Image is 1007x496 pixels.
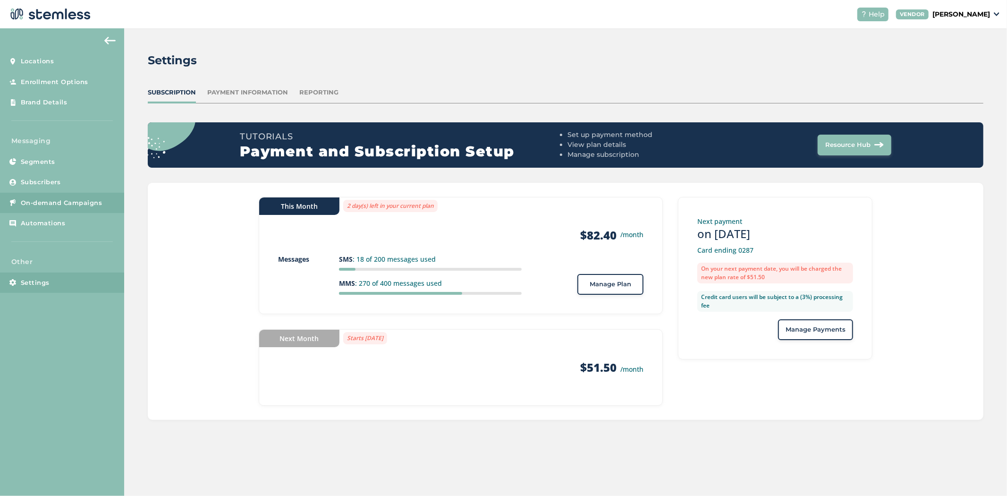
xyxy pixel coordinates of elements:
[339,254,522,264] p: : 18 of 200 messages used
[21,178,61,187] span: Subscribers
[580,228,617,243] strong: $82.40
[567,130,728,140] li: Set up payment method
[148,88,196,97] div: Subscription
[818,135,891,155] button: Resource Hub
[21,77,88,87] span: Enrollment Options
[343,332,387,344] label: Starts [DATE]
[8,5,91,24] img: logo-dark-0685b13c.svg
[697,291,853,312] label: Credit card users will be subject to a (3%) processing fee
[778,319,853,340] button: Manage Payments
[869,9,885,19] span: Help
[567,150,728,160] li: Manage subscription
[21,198,102,208] span: On-demand Campaigns
[259,197,339,215] div: This Month
[259,330,339,347] div: Next Month
[590,280,631,289] span: Manage Plan
[580,359,617,375] strong: $51.50
[620,230,643,239] small: /month
[697,245,853,255] p: Card ending 0287
[567,140,728,150] li: View plan details
[339,278,522,288] p: : 270 of 400 messages used
[786,325,846,334] span: Manage Payments
[104,37,116,44] img: icon-arrow-back-accent-c549486e.svg
[697,226,853,241] h3: on [DATE]
[896,9,929,19] div: VENDOR
[697,216,853,226] p: Next payment
[278,254,339,264] p: Messages
[148,52,197,69] h2: Settings
[343,200,438,212] label: 2 day(s) left in your current plan
[240,130,564,143] h3: Tutorials
[697,263,853,283] label: On your next payment date, you will be charged the new plan rate of $51.50
[861,11,867,17] img: icon-help-white-03924b79.svg
[620,365,643,374] small: /month
[825,140,871,150] span: Resource Hub
[339,279,355,288] strong: MMS
[577,274,643,295] button: Manage Plan
[960,451,1007,496] iframe: Chat Widget
[21,57,54,66] span: Locations
[240,143,564,160] h2: Payment and Subscription Setup
[21,219,66,228] span: Automations
[21,278,50,288] span: Settings
[339,255,353,264] strong: SMS
[207,88,288,97] div: Payment Information
[134,90,195,158] img: circle_dots-9438f9e3.svg
[21,98,68,107] span: Brand Details
[932,9,990,19] p: [PERSON_NAME]
[21,157,55,167] span: Segments
[299,88,338,97] div: Reporting
[994,12,999,16] img: icon_down-arrow-small-66adaf34.svg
